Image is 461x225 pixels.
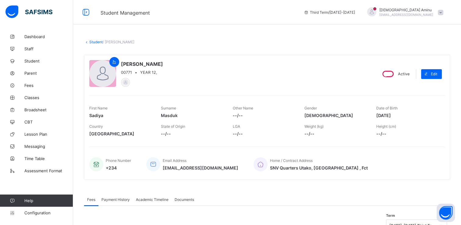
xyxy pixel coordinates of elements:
span: First Name [89,106,108,110]
span: Academic Timeline [136,197,168,202]
span: Date of Birth [376,106,398,110]
span: Student Management [101,10,150,16]
span: Fees [24,83,73,88]
span: [DEMOGRAPHIC_DATA] Aminu [379,8,433,12]
div: HafsahAminu [361,7,446,17]
span: Edit [431,72,437,76]
span: +234 [106,165,131,170]
span: Fees [87,197,95,202]
span: --/-- [376,131,439,136]
span: Sadiya [89,113,152,118]
span: Broadsheet [24,107,73,112]
span: Time Table [24,156,73,161]
span: LGA [233,124,240,129]
span: Student [24,59,73,63]
a: Student [89,40,103,44]
span: --/-- [233,131,295,136]
span: --/-- [233,113,295,118]
span: Country [89,124,103,129]
span: Weight (kg) [304,124,324,129]
span: 00771 [121,70,132,75]
span: Home / Contract Address [270,158,313,163]
span: Documents [175,197,194,202]
span: YEAR 12, [140,70,157,75]
span: Phone Number [106,158,131,163]
span: Active [398,72,410,76]
span: Assessment Format [24,168,73,173]
span: Payment History [101,197,130,202]
span: Dashboard [24,34,73,39]
span: Staff [24,46,73,51]
span: Gender [304,106,317,110]
div: • [121,70,163,75]
span: --/-- [161,131,223,136]
span: Other Name [233,106,253,110]
span: Height (cm) [376,124,396,129]
span: session/term information [304,10,355,15]
span: --/-- [304,131,367,136]
span: CBT [24,120,73,124]
span: / [PERSON_NAME] [103,40,134,44]
img: safsims [5,5,52,18]
span: [PERSON_NAME] [121,61,163,67]
span: State of Origin [161,124,185,129]
span: Surname [161,106,176,110]
span: [DEMOGRAPHIC_DATA] [304,113,367,118]
span: Masduk [161,113,223,118]
span: Configuration [24,210,73,215]
span: Parent [24,71,73,76]
button: Open asap [437,204,455,222]
span: Term [386,213,395,218]
span: Help [24,198,73,203]
span: [GEOGRAPHIC_DATA] [89,131,152,136]
span: [DATE] [376,113,439,118]
span: [EMAIL_ADDRESS][DOMAIN_NAME] [163,165,238,170]
span: [EMAIL_ADDRESS][DOMAIN_NAME] [379,13,433,16]
span: Messaging [24,144,73,149]
span: Classes [24,95,73,100]
span: Lesson Plan [24,132,73,137]
span: Email Address [163,158,186,163]
span: SNV Quarters Utako, [GEOGRAPHIC_DATA] , Fct [270,165,368,170]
